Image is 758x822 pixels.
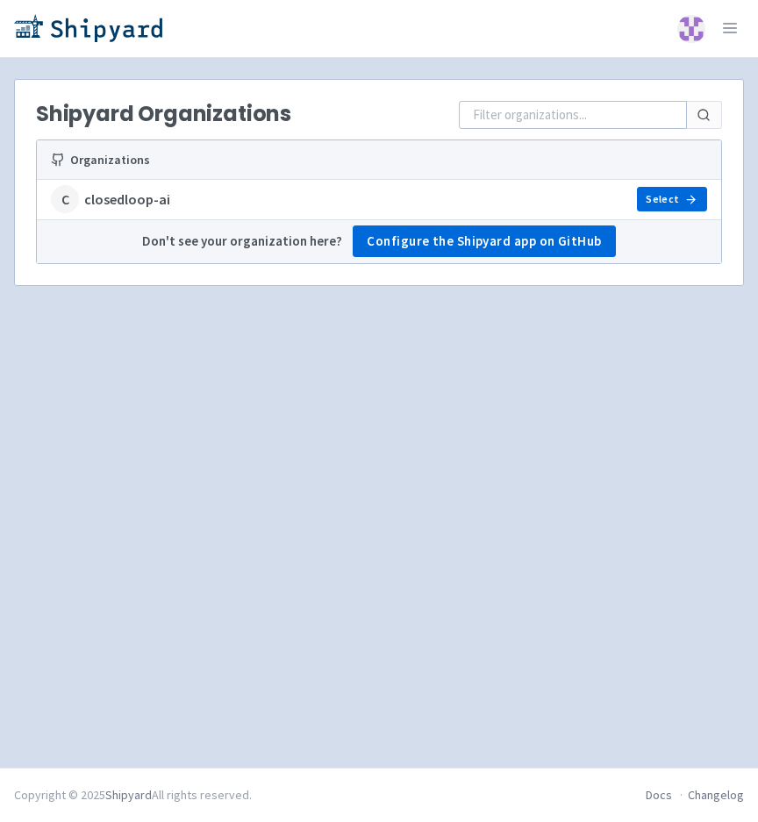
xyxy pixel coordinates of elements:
a: Select [637,187,707,211]
strong: closedloop-ai [84,189,170,210]
input: Filter organizations... [459,101,687,129]
img: Shipyard logo [14,14,162,42]
div: Copyright © 2025 All rights reserved. [14,786,252,804]
div: C [51,185,79,213]
div: Organizations [51,151,447,169]
h1: Shipyard Organizations [36,102,291,126]
a: Configure the Shipyard app on GitHub [353,225,616,257]
a: Changelog [688,787,744,803]
svg: GitHub [51,153,65,167]
strong: Don't see your organization here? [142,232,342,252]
a: Docs [646,787,672,803]
a: Shipyard [105,787,152,803]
